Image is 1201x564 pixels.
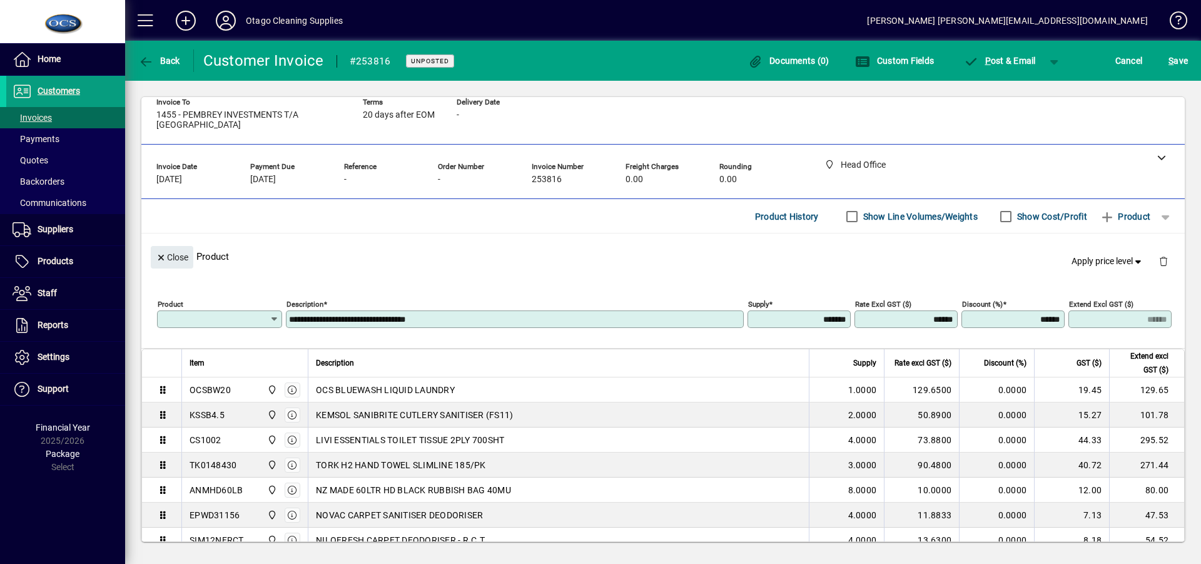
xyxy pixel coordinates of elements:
[141,233,1185,279] div: Product
[13,113,52,123] span: Invoices
[158,300,183,309] mat-label: Product
[38,288,57,298] span: Staff
[861,210,978,223] label: Show Line Volumes/Weights
[894,356,951,370] span: Rate excl GST ($)
[6,342,125,373] a: Settings
[457,110,459,120] span: -
[1165,49,1191,72] button: Save
[316,409,513,421] span: KEMSOL SANIBRITE CUTLERY SANITISER (FS11)
[984,356,1026,370] span: Discount (%)
[190,409,225,421] div: KSSB4.5
[166,9,206,32] button: Add
[959,503,1034,528] td: 0.0000
[13,198,86,208] span: Communications
[1168,51,1188,71] span: ave
[6,171,125,192] a: Backorders
[959,428,1034,453] td: 0.0000
[1034,402,1109,428] td: 15.27
[963,56,1036,66] span: ost & Email
[38,224,73,234] span: Suppliers
[892,509,951,521] div: 11.8833
[852,49,937,72] button: Custom Fields
[748,300,769,309] mat-label: Supply
[853,356,876,370] span: Supply
[1109,478,1184,503] td: 80.00
[203,51,324,71] div: Customer Invoice
[1115,51,1143,71] span: Cancel
[125,49,194,72] app-page-header-button: Back
[411,57,449,65] span: Unposted
[867,11,1148,31] div: [PERSON_NAME] [PERSON_NAME][EMAIL_ADDRESS][DOMAIN_NAME]
[316,434,504,446] span: LIVI ESSENTIALS TOILET TISSUE 2PLY 700SHT
[264,383,278,397] span: Head Office
[6,128,125,150] a: Payments
[6,374,125,405] a: Support
[959,478,1034,503] td: 0.0000
[316,484,511,496] span: NZ MADE 60LTR HD BLACK RUBBISH BAG 40MU
[1109,528,1184,553] td: 54.52
[1077,356,1102,370] span: GST ($)
[246,11,343,31] div: Otago Cleaning Supplies
[190,356,205,370] span: Item
[138,56,180,66] span: Back
[959,377,1034,402] td: 0.0000
[148,251,196,262] app-page-header-button: Close
[38,352,69,362] span: Settings
[6,246,125,277] a: Products
[1117,349,1168,377] span: Extend excl GST ($)
[848,459,877,471] span: 3.0000
[36,423,90,433] span: Financial Year
[6,310,125,341] a: Reports
[135,49,183,72] button: Back
[957,49,1042,72] button: Post & Email
[959,453,1034,478] td: 0.0000
[1034,503,1109,528] td: 7.13
[626,175,643,185] span: 0.00
[264,433,278,447] span: Head Office
[6,214,125,245] a: Suppliers
[250,175,276,185] span: [DATE]
[848,509,877,521] span: 4.0000
[1112,49,1146,72] button: Cancel
[151,246,193,269] button: Close
[6,192,125,213] a: Communications
[190,434,221,446] div: CS1002
[46,449,79,459] span: Package
[6,150,125,171] a: Quotes
[962,300,1003,309] mat-label: Discount (%)
[190,534,244,546] div: SIM12NFRCT
[719,175,737,185] span: 0.00
[1148,246,1178,276] button: Delete
[1109,402,1184,428] td: 101.78
[748,56,829,66] span: Documents (0)
[190,459,236,471] div: TK0148430
[316,509,483,521] span: NOVAC CARPET SANITISER DEODORISER
[438,175,440,185] span: -
[344,175,347,185] span: -
[1034,377,1109,402] td: 19.45
[892,459,951,471] div: 90.4800
[13,177,64,187] span: Backorders
[848,434,877,446] span: 4.0000
[6,278,125,309] a: Staff
[959,402,1034,428] td: 0.0000
[190,484,243,496] div: ANMHD60LB
[848,409,877,421] span: 2.0000
[13,134,59,144] span: Payments
[1109,428,1184,453] td: 295.52
[892,434,951,446] div: 73.8800
[1109,453,1184,478] td: 271.44
[350,51,391,71] div: #253816
[206,9,246,32] button: Profile
[6,44,125,75] a: Home
[959,528,1034,553] td: 0.0000
[1109,377,1184,402] td: 129.65
[264,458,278,472] span: Head Office
[38,320,68,330] span: Reports
[13,155,48,165] span: Quotes
[1069,300,1133,309] mat-label: Extend excl GST ($)
[363,110,435,120] span: 20 days after EOM
[755,207,819,227] span: Product History
[855,300,911,309] mat-label: Rate excl GST ($)
[892,484,951,496] div: 10.0000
